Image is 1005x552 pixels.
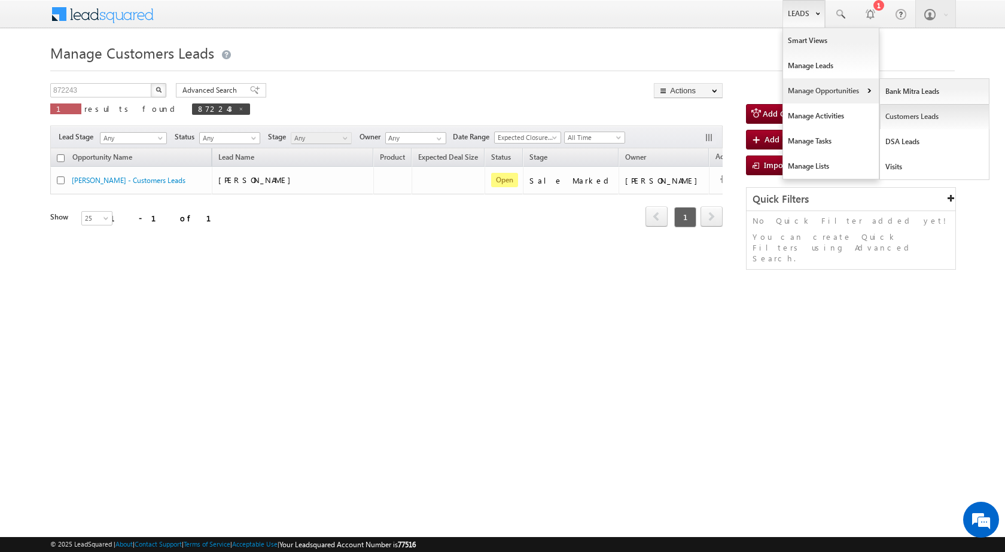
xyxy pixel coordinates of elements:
[163,368,217,385] em: Start Chat
[200,133,257,144] span: Any
[279,540,416,549] span: Your Leadsquared Account Number is
[564,132,625,144] a: All Time
[291,132,352,144] a: Any
[701,208,723,227] a: next
[72,153,132,161] span: Opportunity Name
[59,132,98,142] span: Lead Stage
[453,132,494,142] span: Date Range
[494,132,561,144] a: Expected Closure Date
[82,213,114,224] span: 25
[84,103,179,114] span: results found
[880,79,989,104] a: Bank Mitra Leads
[523,151,553,166] a: Stage
[100,133,163,144] span: Any
[115,540,133,548] a: About
[430,133,445,145] a: Show All Items
[880,104,989,129] a: Customers Leads
[763,108,842,118] span: Add Customers Leads
[81,211,112,225] a: 25
[783,53,879,78] a: Manage Leads
[753,231,949,264] p: You can create Quick Filters using Advanced Search.
[268,132,291,142] span: Stage
[765,134,817,144] span: Add New Lead
[565,132,622,143] span: All Time
[196,6,225,35] div: Minimize live chat window
[625,153,646,161] span: Owner
[50,212,72,222] div: Show
[674,207,696,227] span: 1
[418,153,478,161] span: Expected Deal Size
[50,43,214,62] span: Manage Customers Leads
[701,206,723,227] span: next
[783,78,879,103] a: Manage Opportunities
[184,540,230,548] a: Terms of Service
[625,175,703,186] div: [PERSON_NAME]
[20,63,50,78] img: d_60004797649_company_0_60004797649
[491,173,518,187] span: Open
[57,154,65,162] input: Check all records
[783,103,879,129] a: Manage Activities
[360,132,385,142] span: Owner
[645,206,668,227] span: prev
[529,153,547,161] span: Stage
[182,85,240,96] span: Advanced Search
[199,132,260,144] a: Any
[654,83,723,98] button: Actions
[783,28,879,53] a: Smart Views
[50,539,416,550] span: © 2025 LeadSquared | | | | |
[110,211,226,225] div: 1 - 1 of 1
[753,215,949,226] p: No Quick Filter added yet!
[16,111,218,358] textarea: Type your message and hit 'Enter'
[291,133,348,144] span: Any
[100,132,167,144] a: Any
[212,151,260,166] span: Lead Name
[66,151,138,166] a: Opportunity Name
[398,540,416,549] span: 77516
[62,63,201,78] div: Chat with us now
[709,150,745,166] span: Actions
[56,103,75,114] span: 1
[385,132,446,144] input: Type to Search
[529,175,613,186] div: Sale Marked
[135,540,182,548] a: Contact Support
[495,132,557,143] span: Expected Closure Date
[218,175,297,185] span: [PERSON_NAME]
[485,151,517,166] a: Status
[880,154,989,179] a: Visits
[783,129,879,154] a: Manage Tasks
[175,132,199,142] span: Status
[156,87,162,93] img: Search
[198,103,232,114] span: 872243
[380,153,405,161] span: Product
[232,540,278,548] a: Acceptable Use
[747,188,955,211] div: Quick Filters
[783,154,879,179] a: Manage Lists
[72,176,185,185] a: [PERSON_NAME] - Customers Leads
[880,129,989,154] a: DSA Leads
[764,160,853,170] span: Import Customers Leads
[412,151,484,166] a: Expected Deal Size
[645,208,668,227] a: prev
